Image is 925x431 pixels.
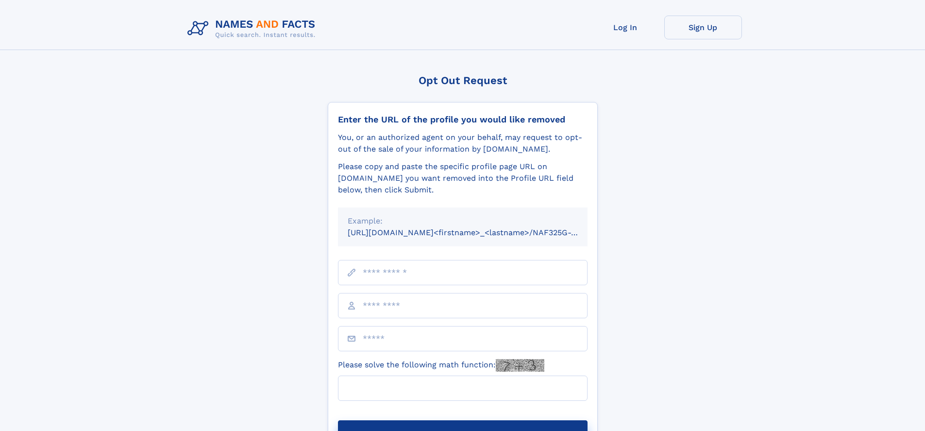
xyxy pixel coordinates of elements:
[184,16,323,42] img: Logo Names and Facts
[587,16,664,39] a: Log In
[328,74,598,86] div: Opt Out Request
[348,228,606,237] small: [URL][DOMAIN_NAME]<firstname>_<lastname>/NAF325G-xxxxxxxx
[338,161,588,196] div: Please copy and paste the specific profile page URL on [DOMAIN_NAME] you want removed into the Pr...
[338,359,544,372] label: Please solve the following math function:
[338,132,588,155] div: You, or an authorized agent on your behalf, may request to opt-out of the sale of your informatio...
[664,16,742,39] a: Sign Up
[338,114,588,125] div: Enter the URL of the profile you would like removed
[348,215,578,227] div: Example:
